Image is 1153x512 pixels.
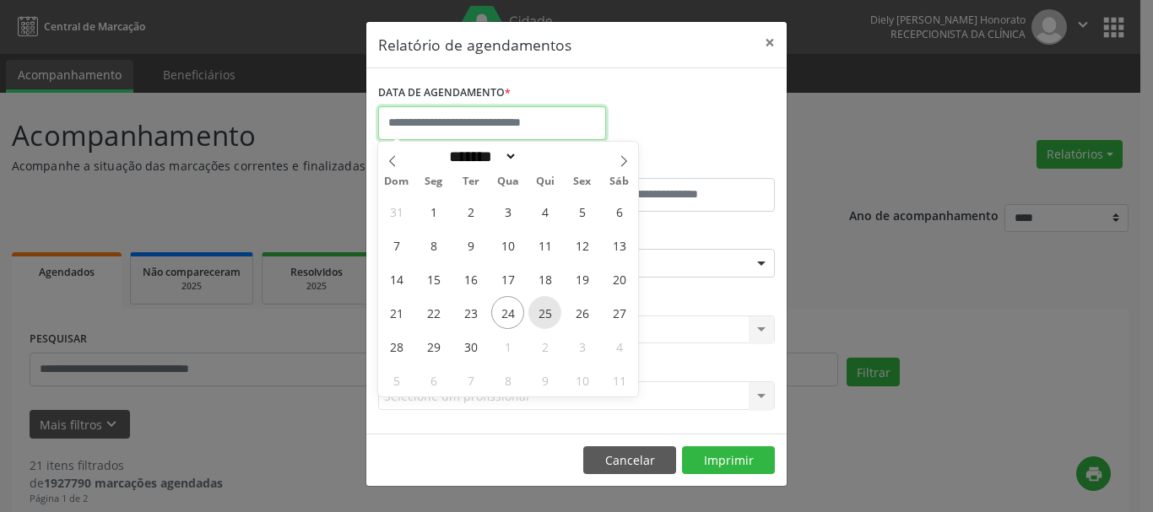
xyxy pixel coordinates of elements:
span: Setembro 26, 2025 [566,296,598,329]
span: Setembro 7, 2025 [380,229,413,261]
span: Setembro 9, 2025 [454,229,487,261]
span: Outubro 8, 2025 [491,364,524,396]
span: Outubro 4, 2025 [603,330,636,363]
h5: Relatório de agendamentos [378,34,571,56]
span: Setembro 17, 2025 [491,262,524,295]
span: Outubro 5, 2025 [380,364,413,396]
button: Imprimir [682,446,775,475]
span: Qui [527,176,564,187]
span: Outubro 6, 2025 [417,364,450,396]
span: Dom [378,176,415,187]
span: Setembro 28, 2025 [380,330,413,363]
input: Year [517,148,573,165]
span: Setembro 22, 2025 [417,296,450,329]
button: Close [753,22,787,63]
span: Setembro 12, 2025 [566,229,598,261]
span: Setembro 4, 2025 [528,195,561,228]
span: Setembro 25, 2025 [528,296,561,329]
span: Setembro 15, 2025 [417,262,450,295]
label: ATÉ [581,152,775,178]
select: Month [443,148,517,165]
span: Setembro 21, 2025 [380,296,413,329]
span: Qua [490,176,527,187]
span: Setembro 5, 2025 [566,195,598,228]
span: Ter [452,176,490,187]
span: Outubro 1, 2025 [491,330,524,363]
span: Sáb [601,176,638,187]
span: Outubro 11, 2025 [603,364,636,396]
span: Setembro 30, 2025 [454,330,487,363]
span: Setembro 10, 2025 [491,229,524,261]
span: Agosto 31, 2025 [380,195,413,228]
span: Outubro 2, 2025 [528,330,561,363]
span: Outubro 3, 2025 [566,330,598,363]
span: Setembro 2, 2025 [454,195,487,228]
span: Setembro 6, 2025 [603,195,636,228]
span: Seg [415,176,452,187]
span: Setembro 11, 2025 [528,229,561,261]
span: Setembro 20, 2025 [603,262,636,295]
span: Outubro 10, 2025 [566,364,598,396]
span: Setembro 29, 2025 [417,330,450,363]
span: Setembro 13, 2025 [603,229,636,261]
span: Setembro 23, 2025 [454,296,487,329]
span: Setembro 1, 2025 [417,195,450,228]
span: Setembro 8, 2025 [417,229,450,261]
span: Setembro 18, 2025 [528,262,561,295]
button: Cancelar [583,446,676,475]
span: Setembro 16, 2025 [454,262,487,295]
label: DATA DE AGENDAMENTO [378,80,511,106]
span: Setembro 24, 2025 [491,296,524,329]
span: Setembro 27, 2025 [603,296,636,329]
span: Outubro 7, 2025 [454,364,487,396]
span: Setembro 19, 2025 [566,262,598,295]
span: Outubro 9, 2025 [528,364,561,396]
span: Setembro 3, 2025 [491,195,524,228]
span: Sex [564,176,601,187]
span: Setembro 14, 2025 [380,262,413,295]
